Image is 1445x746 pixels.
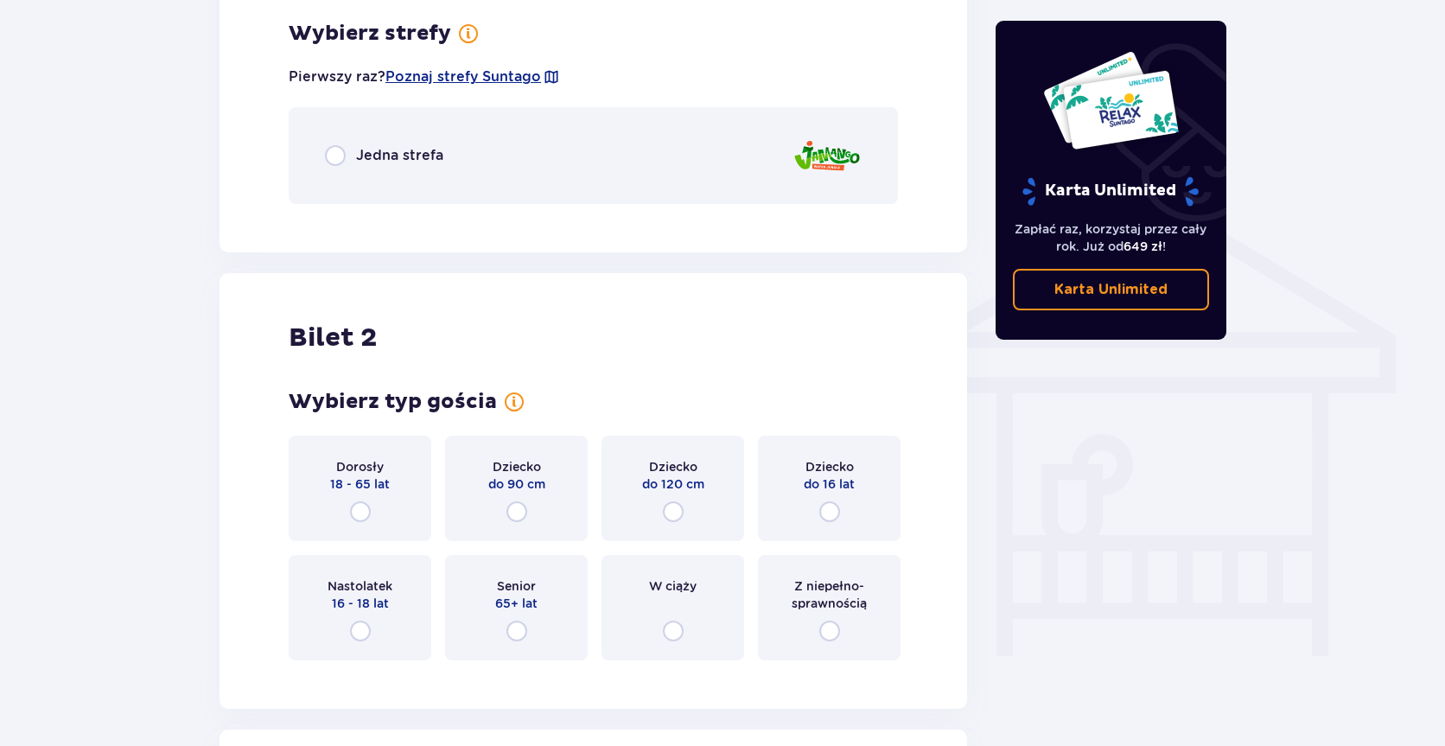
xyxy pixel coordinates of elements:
[332,595,389,612] p: 16 - 18 lat
[1021,176,1200,207] p: Karta Unlimited
[385,67,541,86] a: Poznaj strefy Suntago
[649,458,697,475] p: Dziecko
[289,389,497,415] p: Wybierz typ gościa
[289,67,560,86] p: Pierwszy raz?
[1054,280,1168,299] p: Karta Unlimited
[804,475,855,493] p: do 16 lat
[493,458,541,475] p: Dziecko
[773,577,885,612] p: Z niepełno­sprawnością
[1013,269,1210,310] a: Karta Unlimited
[497,577,536,595] p: Senior
[488,475,545,493] p: do 90 cm
[793,131,862,181] img: zone logo
[1124,239,1162,253] span: 649 zł
[356,146,443,165] p: Jedna strefa
[805,458,854,475] p: Dziecko
[336,458,384,475] p: Dorosły
[642,475,704,493] p: do 120 cm
[649,577,697,595] p: W ciąży
[289,322,377,354] p: Bilet 2
[1013,220,1210,255] p: Zapłać raz, korzystaj przez cały rok. Już od !
[328,577,392,595] p: Nastolatek
[330,475,390,493] p: 18 - 65 lat
[495,595,538,612] p: 65+ lat
[289,21,451,47] p: Wybierz strefy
